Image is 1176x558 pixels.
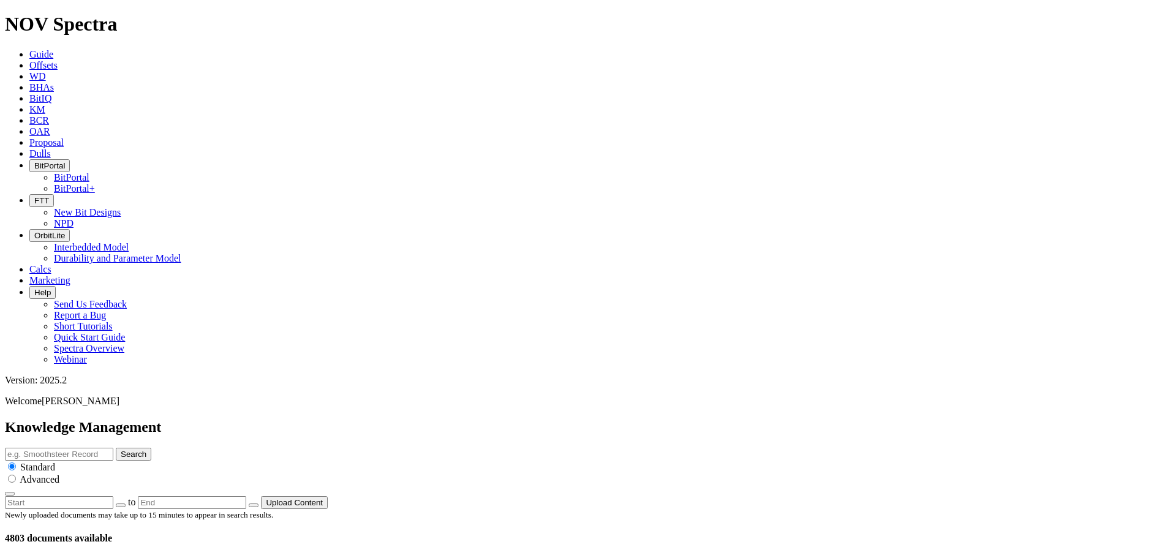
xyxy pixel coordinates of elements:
a: New Bit Designs [54,207,121,217]
span: Advanced [20,474,59,484]
span: Help [34,288,51,297]
a: Webinar [54,354,87,364]
h1: NOV Spectra [5,13,1171,36]
a: Dulls [29,148,51,159]
a: BCR [29,115,49,126]
a: BHAs [29,82,54,92]
button: Search [116,448,151,461]
a: Proposal [29,137,64,148]
a: WD [29,71,46,81]
p: Welcome [5,396,1171,407]
button: OrbitLite [29,229,70,242]
a: Short Tutorials [54,321,113,331]
span: to [128,497,135,507]
a: Send Us Feedback [54,299,127,309]
small: Newly uploaded documents may take up to 15 minutes to appear in search results. [5,510,273,519]
a: BitPortal [54,172,89,183]
button: Help [29,286,56,299]
button: FTT [29,194,54,207]
a: NPD [54,218,73,228]
input: e.g. Smoothsteer Record [5,448,113,461]
a: OAR [29,126,50,137]
h2: Knowledge Management [5,419,1171,435]
span: OrbitLite [34,231,65,240]
span: FTT [34,196,49,205]
a: Spectra Overview [54,343,124,353]
button: BitPortal [29,159,70,172]
span: Standard [20,462,55,472]
span: BitPortal [34,161,65,170]
a: BitIQ [29,93,51,104]
a: Durability and Parameter Model [54,253,181,263]
a: Offsets [29,60,58,70]
a: Report a Bug [54,310,106,320]
a: Quick Start Guide [54,332,125,342]
a: BitPortal+ [54,183,95,194]
h4: 4803 documents available [5,533,1171,544]
a: Guide [29,49,53,59]
input: Start [5,496,113,509]
div: Version: 2025.2 [5,375,1171,386]
button: Upload Content [261,496,328,509]
a: Calcs [29,264,51,274]
a: Interbedded Model [54,242,129,252]
a: Marketing [29,275,70,285]
input: End [138,496,246,509]
a: KM [29,104,45,115]
span: [PERSON_NAME] [42,396,119,406]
